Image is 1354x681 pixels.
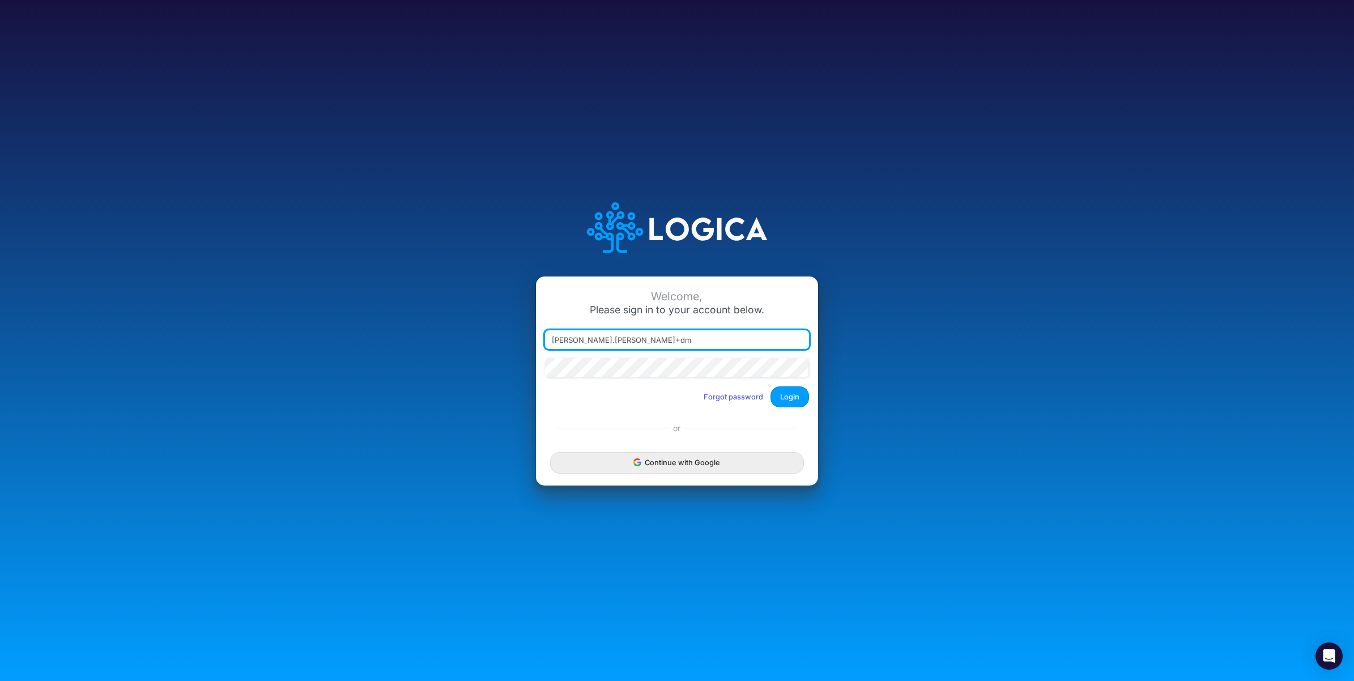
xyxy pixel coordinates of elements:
button: Continue with Google [550,452,804,473]
div: Welcome, [545,290,809,303]
span: Please sign in to your account below. [590,304,764,316]
button: Forgot password [696,388,770,406]
button: Login [770,386,809,407]
input: Email [545,330,809,350]
div: Open Intercom Messenger [1315,642,1343,670]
